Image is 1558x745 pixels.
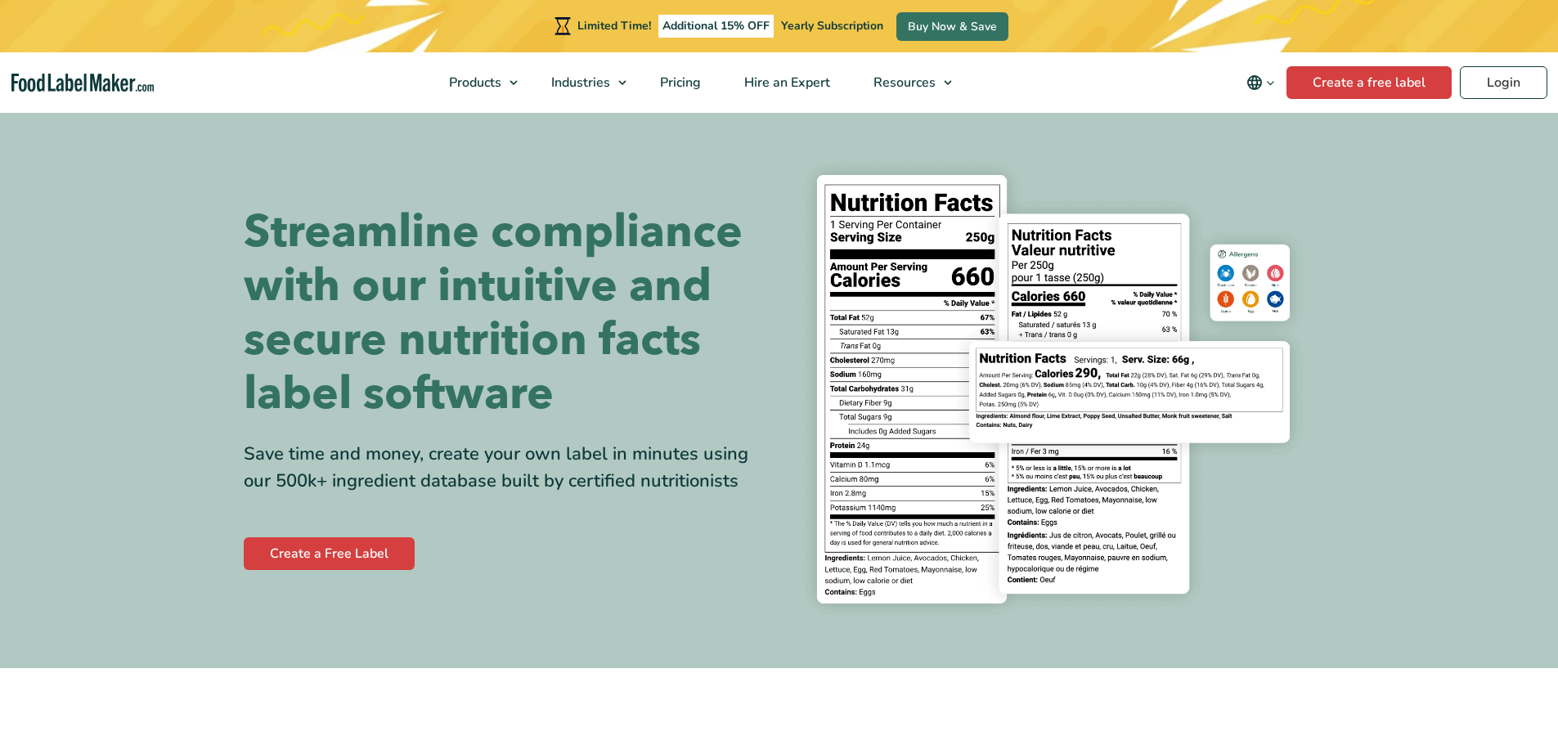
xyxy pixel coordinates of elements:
span: Products [444,74,503,92]
span: Yearly Subscription [781,18,883,34]
a: Products [428,52,526,113]
a: Pricing [639,52,719,113]
button: Change language [1235,66,1286,99]
span: Limited Time! [577,18,651,34]
h1: Streamline compliance with our intuitive and secure nutrition facts label software [244,205,767,421]
a: Hire an Expert [723,52,848,113]
span: Additional 15% OFF [658,15,774,38]
div: Save time and money, create your own label in minutes using our 500k+ ingredient database built b... [244,441,767,495]
a: Industries [530,52,635,113]
a: Create a Free Label [244,537,415,570]
a: Buy Now & Save [896,12,1008,41]
span: Pricing [655,74,703,92]
a: Create a free label [1286,66,1452,99]
span: Resources [869,74,937,92]
span: Industries [546,74,612,92]
a: Food Label Maker homepage [11,74,155,92]
span: Hire an Expert [739,74,832,92]
a: Login [1460,66,1547,99]
a: Resources [852,52,960,113]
